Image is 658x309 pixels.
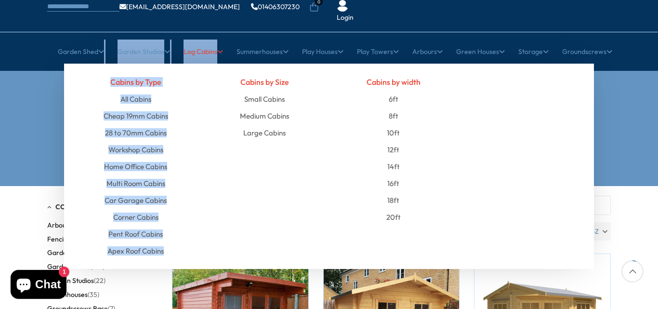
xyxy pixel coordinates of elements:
[47,277,94,285] span: Garden Studios
[184,40,223,64] a: Log Cabins
[105,192,167,209] a: Car Garage Cabins
[55,202,99,211] span: Collection
[244,91,285,107] a: Small Cabins
[120,91,151,107] a: All Cabins
[47,260,105,274] button: Garden Sheds (152)
[47,288,99,302] button: Greenhouses (35)
[119,3,240,10] a: [EMAIL_ADDRESS][DOMAIN_NAME]
[113,209,158,226] a: Corner Cabins
[387,158,400,175] a: 14ft
[412,40,443,64] a: Arbours
[104,158,167,175] a: Home Office Cabins
[79,73,193,91] h4: Cabins by Type
[386,209,401,226] a: 20ft
[88,291,99,299] span: (35)
[47,249,83,257] span: Garden Bar
[107,242,164,259] a: Apex Roof Cabins
[94,277,105,285] span: (22)
[337,13,354,23] a: Login
[387,192,399,209] a: 18ft
[58,40,104,64] a: Garden Shed
[456,40,505,64] a: Green Houses
[309,2,319,12] a: 0
[47,246,91,260] button: Garden Bar (5)
[91,263,105,271] span: (152)
[47,218,81,232] button: Arbours (17)
[47,274,105,288] button: Garden Studios (22)
[47,232,81,246] button: Fencing (16)
[47,221,72,229] span: Arbours
[106,175,165,192] a: Multi Room Cabins
[104,107,168,124] a: Cheap 19mm Cabins
[208,73,322,91] h4: Cabins by Size
[387,141,399,158] a: 12ft
[302,40,343,64] a: Play Houses
[562,40,612,64] a: Groundscrews
[243,124,286,141] a: Large Cabins
[240,107,289,124] a: Medium Cabins
[251,3,300,10] a: 01406307230
[387,175,399,192] a: 16ft
[518,40,549,64] a: Storage
[8,270,69,301] inbox-online-store-chat: Shopify online store chat
[357,40,399,64] a: Play Towers
[108,141,163,158] a: Workshop Cabins
[336,73,451,91] h4: Cabins by width
[105,124,167,141] a: 28 to 70mm Cabins
[389,91,398,107] a: 6ft
[389,107,398,124] a: 8ft
[108,226,163,242] a: Pent Roof Cabins
[47,235,71,243] span: Fencing
[47,263,91,271] span: Garden Sheds
[237,40,289,64] a: Summerhouses
[118,40,170,64] a: Garden Studios
[387,124,400,141] a: 10ft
